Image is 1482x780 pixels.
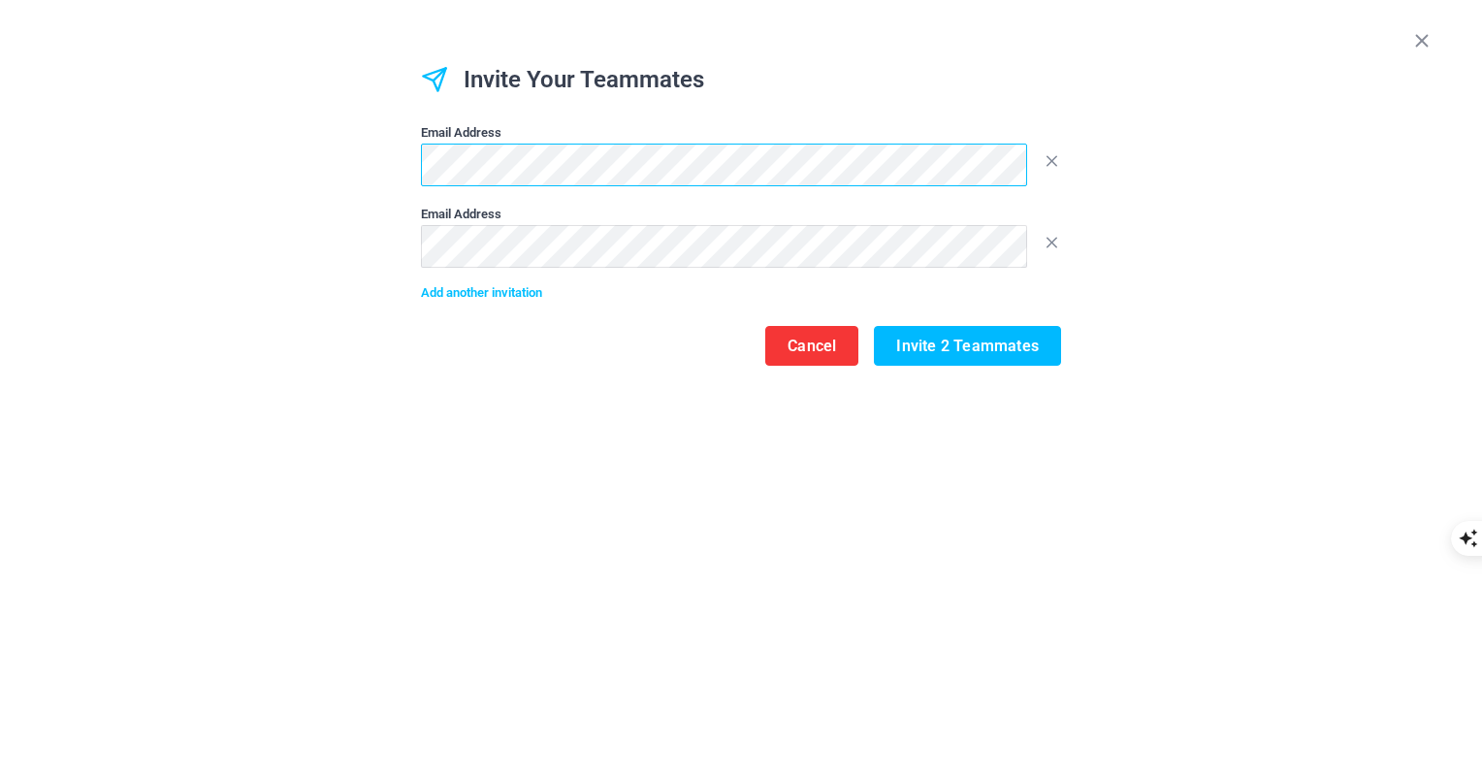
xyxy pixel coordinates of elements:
p: Add another invitation [421,283,1061,303]
span: Invite 2 Teammates [896,337,1039,355]
button: Cancel [765,326,858,366]
h2: Invite Your Teammates [464,62,704,97]
label: Email Address [421,207,501,221]
button: Invite 2 Teammates [874,326,1061,366]
label: Email Address [421,125,501,140]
